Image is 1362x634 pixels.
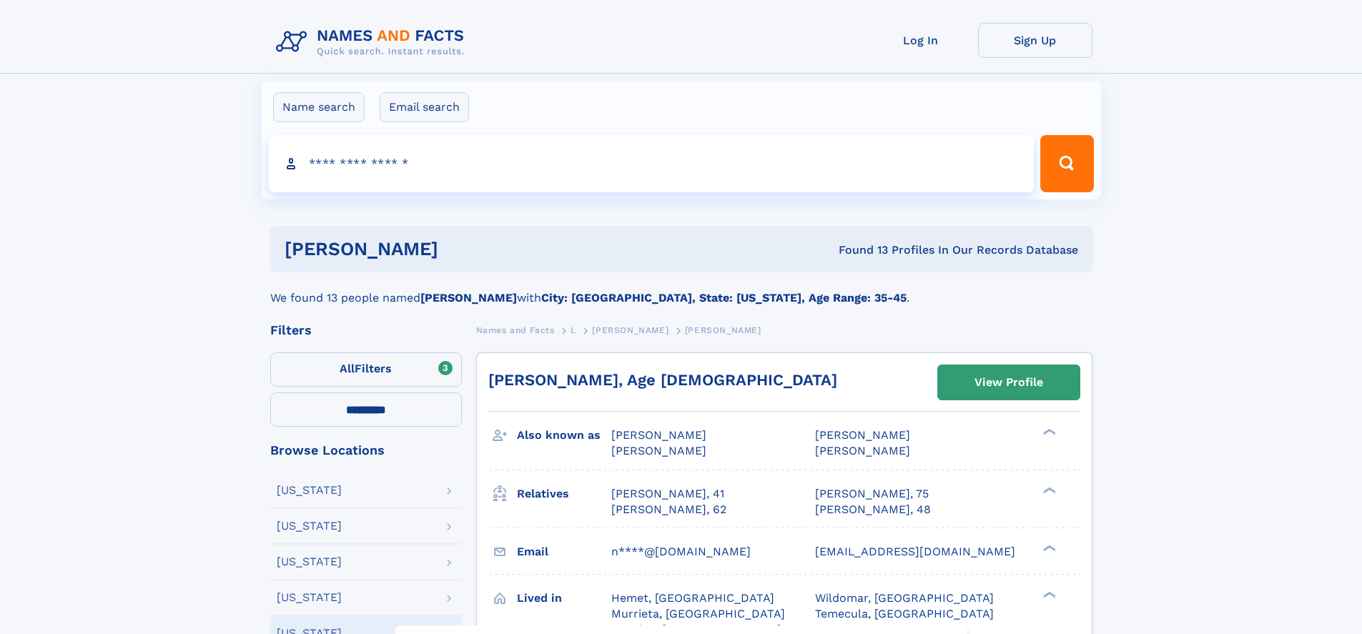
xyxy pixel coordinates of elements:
[938,365,1080,400] a: View Profile
[1040,590,1057,599] div: ❯
[1040,135,1093,192] button: Search Button
[1040,485,1057,495] div: ❯
[571,321,576,339] a: L
[285,240,638,258] h1: [PERSON_NAME]
[517,423,611,447] h3: Also known as
[611,428,706,442] span: [PERSON_NAME]
[815,502,931,517] a: [PERSON_NAME], 48
[611,444,706,457] span: [PERSON_NAME]
[685,325,761,335] span: [PERSON_NAME]
[592,321,668,339] a: [PERSON_NAME]
[611,486,724,502] a: [PERSON_NAME], 41
[277,485,342,496] div: [US_STATE]
[978,23,1092,58] a: Sign Up
[476,321,555,339] a: Names and Facts
[974,366,1043,399] div: View Profile
[517,586,611,610] h3: Lived in
[611,502,726,517] a: [PERSON_NAME], 62
[270,352,462,387] label: Filters
[815,486,929,502] a: [PERSON_NAME], 75
[380,92,469,122] label: Email search
[273,92,365,122] label: Name search
[541,291,907,304] b: City: [GEOGRAPHIC_DATA], State: [US_STATE], Age Range: 35-45
[517,540,611,564] h3: Email
[1040,543,1057,553] div: ❯
[270,272,1092,307] div: We found 13 people named with .
[488,371,837,389] a: [PERSON_NAME], Age [DEMOGRAPHIC_DATA]
[815,545,1015,558] span: [EMAIL_ADDRESS][DOMAIN_NAME]
[592,325,668,335] span: [PERSON_NAME]
[815,607,994,620] span: Temecula, [GEOGRAPHIC_DATA]
[815,591,994,605] span: Wildomar, [GEOGRAPHIC_DATA]
[571,325,576,335] span: L
[270,444,462,457] div: Browse Locations
[815,444,910,457] span: [PERSON_NAME]
[611,607,785,620] span: Murrieta, [GEOGRAPHIC_DATA]
[611,591,774,605] span: Hemet, [GEOGRAPHIC_DATA]
[270,23,476,61] img: Logo Names and Facts
[277,592,342,603] div: [US_STATE]
[277,520,342,532] div: [US_STATE]
[270,324,462,337] div: Filters
[517,482,611,506] h3: Relatives
[638,242,1078,258] div: Found 13 Profiles In Our Records Database
[815,428,910,442] span: [PERSON_NAME]
[340,362,355,375] span: All
[269,135,1035,192] input: search input
[277,556,342,568] div: [US_STATE]
[1040,427,1057,437] div: ❯
[420,291,517,304] b: [PERSON_NAME]
[864,23,978,58] a: Log In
